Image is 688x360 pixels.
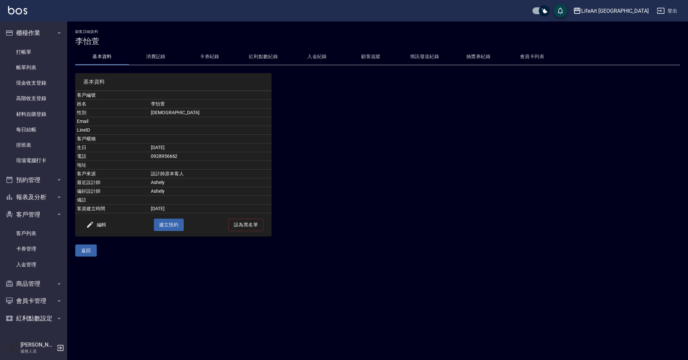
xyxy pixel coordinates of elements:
[75,143,149,152] td: 生日
[75,244,97,257] button: 返回
[149,170,271,178] td: 設計師原本客人
[75,152,149,161] td: 電話
[75,187,149,196] td: 偏好設計師
[3,60,64,75] a: 帳單列表
[75,205,149,213] td: 客資建立時間
[3,44,64,60] a: 打帳單
[75,91,149,100] td: 客戶編號
[236,49,290,65] button: 紅利點數紀錄
[654,5,680,17] button: 登出
[3,292,64,310] button: 會員卡管理
[183,49,236,65] button: 卡券紀錄
[3,241,64,257] a: 卡券管理
[3,206,64,223] button: 客戶管理
[3,91,64,106] a: 高階收支登錄
[75,100,149,108] td: 姓名
[3,171,64,189] button: 預約管理
[149,143,271,152] td: [DATE]
[83,79,263,85] span: 基本資料
[149,108,271,117] td: [DEMOGRAPHIC_DATA]
[3,226,64,241] a: 客戶列表
[75,117,149,126] td: Email
[75,126,149,135] td: LineID
[451,49,505,65] button: 抽獎券紀錄
[149,178,271,187] td: Ashely
[75,37,680,46] h3: 李怡萱
[3,310,64,327] button: 紅利點數設定
[20,348,55,354] p: 服務人員
[290,49,344,65] button: 入金紀錄
[3,188,64,206] button: 報表及分析
[75,49,129,65] button: 基本資料
[20,342,55,348] h5: [PERSON_NAME]
[5,341,19,355] img: Person
[3,153,64,168] a: 現場電腦打卡
[344,49,398,65] button: 顧客追蹤
[3,75,64,91] a: 現金收支登錄
[3,257,64,272] a: 入金管理
[149,187,271,196] td: Ashely
[75,161,149,170] td: 地址
[398,49,451,65] button: 簡訊發送紀錄
[75,170,149,178] td: 客戶來源
[3,275,64,292] button: 商品管理
[3,137,64,153] a: 排班表
[3,122,64,137] a: 每日結帳
[149,152,271,161] td: 0928956662
[154,219,184,231] button: 建立預約
[75,135,149,143] td: 客戶暱稱
[75,178,149,187] td: 最近設計師
[149,100,271,108] td: 李怡萱
[505,49,559,65] button: 會員卡列表
[3,24,64,42] button: 櫃檯作業
[581,7,649,15] div: LifeArt [GEOGRAPHIC_DATA]
[149,205,271,213] td: [DATE]
[75,30,680,34] h2: 顧客詳細資料
[570,4,651,18] button: LifeArt [GEOGRAPHIC_DATA]
[83,219,109,231] button: 編輯
[75,196,149,205] td: 備註
[554,4,567,17] button: save
[8,6,27,14] img: Logo
[228,219,263,231] button: 設為黑名單
[129,49,183,65] button: 消費記錄
[75,108,149,117] td: 性別
[3,106,64,122] a: 材料自購登錄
